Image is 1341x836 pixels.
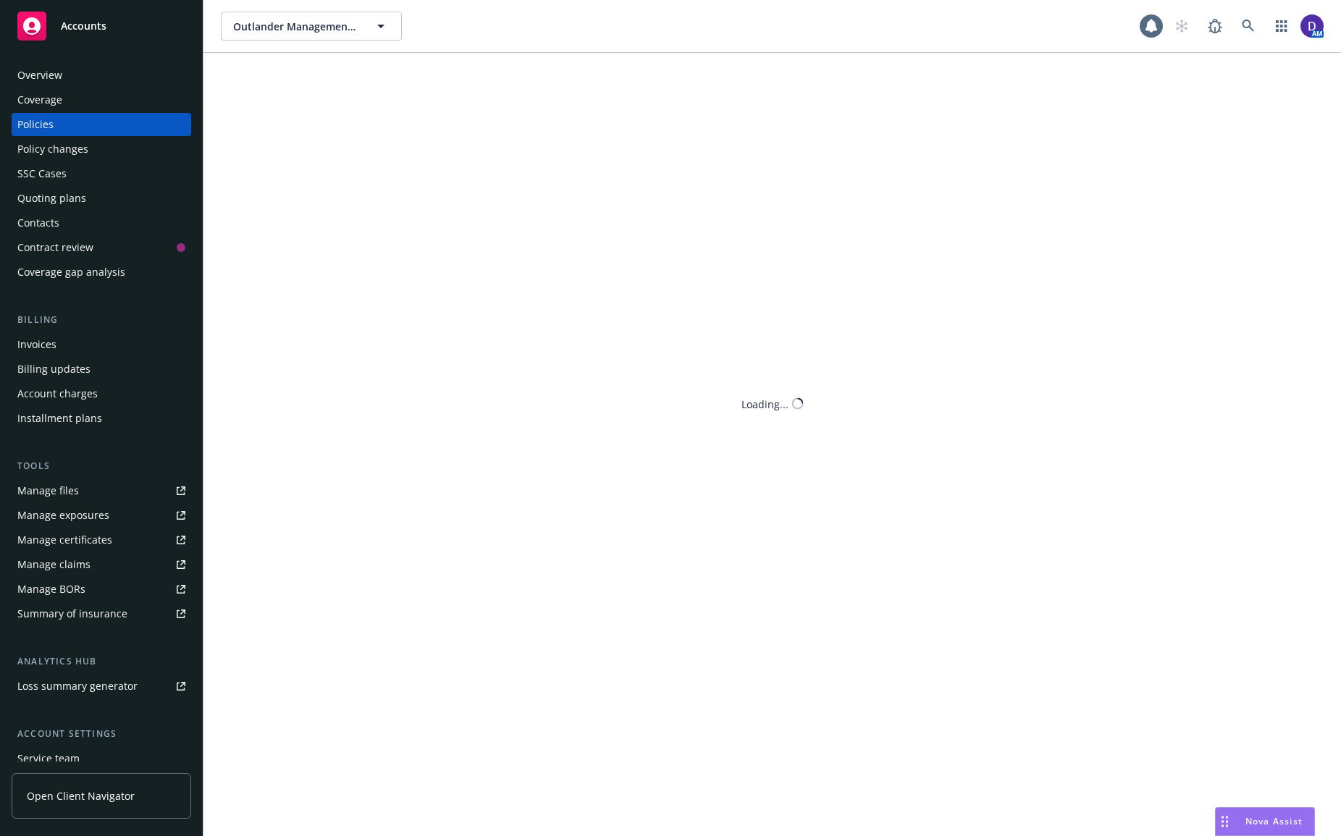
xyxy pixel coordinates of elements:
[17,528,112,552] div: Manage certificates
[17,211,59,235] div: Contacts
[1215,807,1315,836] button: Nova Assist
[17,64,62,87] div: Overview
[17,138,88,161] div: Policy changes
[12,211,191,235] a: Contacts
[1234,12,1263,41] a: Search
[12,654,191,669] div: Analytics hub
[17,578,85,601] div: Manage BORs
[12,528,191,552] a: Manage certificates
[12,459,191,473] div: Tools
[12,602,191,625] a: Summary of insurance
[17,553,91,576] div: Manage claims
[17,236,93,259] div: Contract review
[17,479,79,502] div: Manage files
[1267,12,1296,41] a: Switch app
[12,675,191,698] a: Loss summary generator
[17,358,91,381] div: Billing updates
[17,162,67,185] div: SSC Cases
[1245,815,1303,827] span: Nova Assist
[12,553,191,576] a: Manage claims
[233,19,358,34] span: Outlander Management, LLC
[17,747,80,770] div: Service team
[17,187,86,210] div: Quoting plans
[12,261,191,284] a: Coverage gap analysis
[17,113,54,136] div: Policies
[12,187,191,210] a: Quoting plans
[17,88,62,111] div: Coverage
[17,602,127,625] div: Summary of insurance
[12,382,191,405] a: Account charges
[12,236,191,259] a: Contract review
[12,504,191,527] a: Manage exposures
[17,261,125,284] div: Coverage gap analysis
[12,138,191,161] a: Policy changes
[12,162,191,185] a: SSC Cases
[12,64,191,87] a: Overview
[12,113,191,136] a: Policies
[17,407,102,430] div: Installment plans
[12,407,191,430] a: Installment plans
[17,675,138,698] div: Loss summary generator
[12,727,191,741] div: Account settings
[17,382,98,405] div: Account charges
[12,747,191,770] a: Service team
[12,479,191,502] a: Manage files
[17,504,109,527] div: Manage exposures
[1216,808,1234,835] div: Drag to move
[12,313,191,327] div: Billing
[12,578,191,601] a: Manage BORs
[12,358,191,381] a: Billing updates
[27,788,135,803] span: Open Client Navigator
[1201,12,1229,41] a: Report a Bug
[61,20,106,32] span: Accounts
[12,6,191,46] a: Accounts
[221,12,402,41] button: Outlander Management, LLC
[12,333,191,356] a: Invoices
[741,396,789,411] div: Loading...
[12,88,191,111] a: Coverage
[17,333,56,356] div: Invoices
[1167,12,1196,41] a: Start snowing
[1300,14,1324,38] img: photo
